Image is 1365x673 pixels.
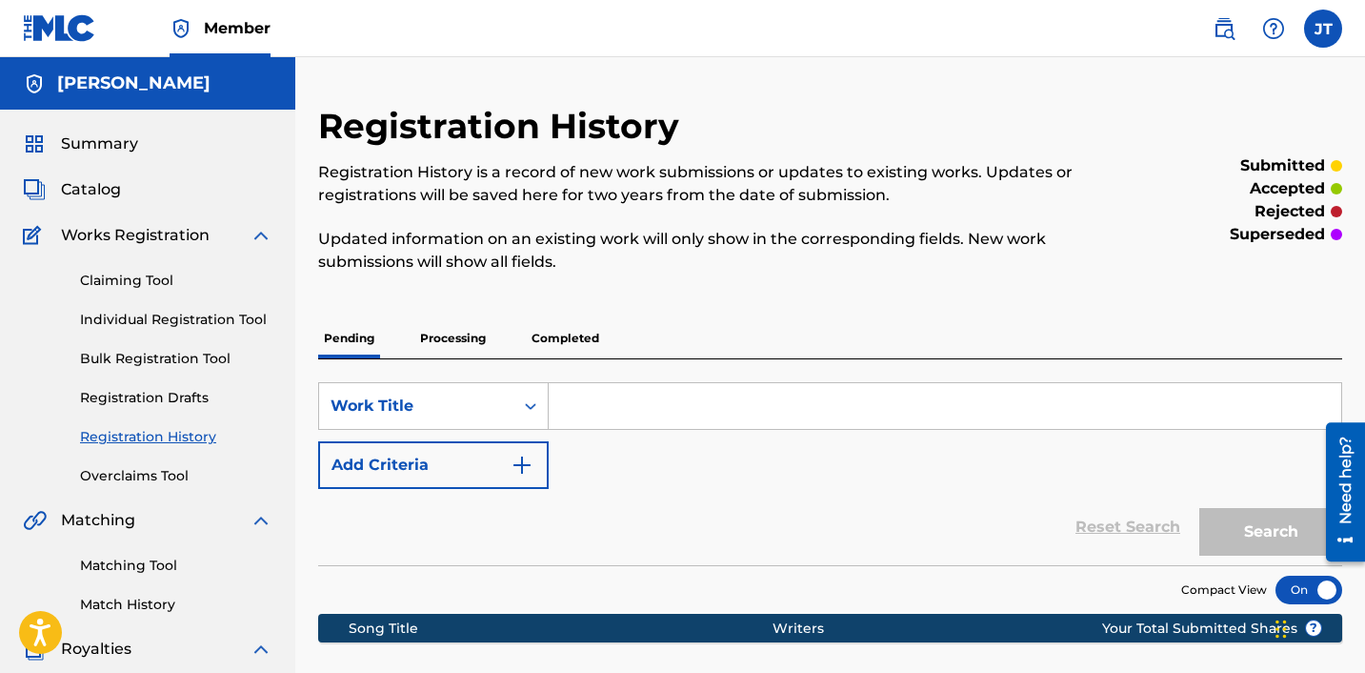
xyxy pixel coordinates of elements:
div: Help [1255,10,1293,48]
div: User Menu [1304,10,1342,48]
img: Top Rightsholder [170,17,192,40]
img: Works Registration [23,224,48,247]
button: Add Criteria [318,441,549,489]
a: Claiming Tool [80,271,272,291]
img: Catalog [23,178,46,201]
div: Song Title [349,619,773,639]
img: Royalties [23,638,46,661]
img: 9d2ae6d4665cec9f34b9.svg [511,454,533,477]
span: Summary [61,133,138,155]
img: MLC Logo [23,14,96,42]
div: Work Title [331,395,502,418]
span: Your Total Submitted Shares [1102,619,1322,639]
a: Bulk Registration Tool [80,349,272,369]
p: superseded [1230,223,1325,246]
p: Completed [526,318,605,358]
img: Summary [23,133,46,155]
img: search [1213,17,1235,40]
span: Compact View [1181,581,1267,599]
p: Processing [414,318,492,358]
img: expand [250,509,272,532]
h2: Registration History [318,105,689,148]
img: expand [250,224,272,247]
img: Matching [23,509,47,532]
span: Matching [61,509,135,532]
p: Pending [318,318,380,358]
a: CatalogCatalog [23,178,121,201]
a: Registration Drafts [80,388,272,408]
p: Updated information on an existing work will only show in the corresponding fields. New work subm... [318,228,1107,274]
p: accepted [1250,177,1325,200]
a: Match History [80,595,272,615]
span: Royalties [61,638,131,661]
a: Matching Tool [80,556,272,576]
a: Overclaims Tool [80,466,272,486]
img: help [1262,17,1285,40]
iframe: Resource Center [1312,415,1365,568]
a: SummarySummary [23,133,138,155]
span: Member [204,17,271,39]
a: Individual Registration Tool [80,310,272,330]
span: Works Registration [61,224,210,247]
div: Writers [773,619,1162,639]
span: Catalog [61,178,121,201]
img: expand [250,638,272,661]
iframe: Chat Widget [1270,581,1365,673]
a: Registration History [80,427,272,447]
form: Search Form [318,382,1342,565]
a: Public Search [1205,10,1243,48]
p: Registration History is a record of new work submissions or updates to existing works. Updates or... [318,161,1107,207]
div: Drag [1275,601,1287,658]
p: rejected [1255,200,1325,223]
h5: JOEL TYRIL [57,72,211,94]
img: Accounts [23,72,46,95]
p: submitted [1240,154,1325,177]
